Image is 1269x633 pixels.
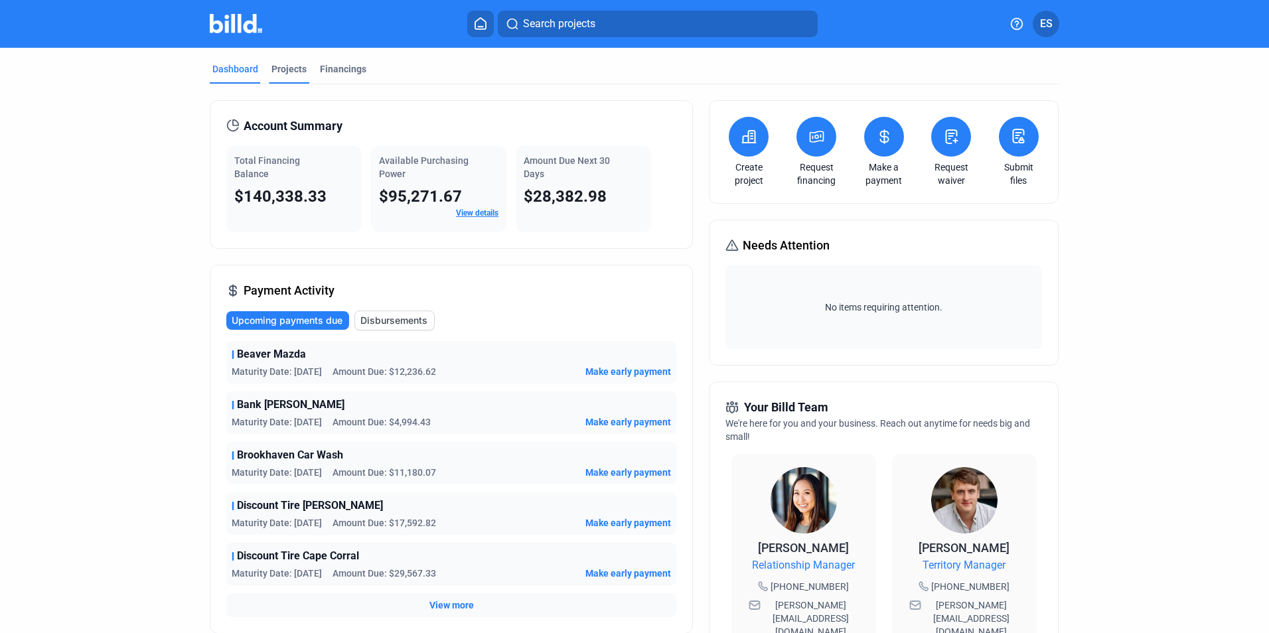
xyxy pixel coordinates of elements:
span: Upcoming payments due [232,314,342,327]
img: Relationship Manager [771,467,837,533]
span: Disbursements [360,314,427,327]
span: $140,338.33 [234,187,327,206]
span: Amount Due: $11,180.07 [333,466,436,479]
button: Make early payment [585,516,671,529]
span: $28,382.98 [524,187,607,206]
button: View more [429,598,474,612]
div: Financings [320,62,366,76]
button: Make early payment [585,365,671,378]
span: [PHONE_NUMBER] [931,580,1009,593]
button: Upcoming payments due [226,311,349,330]
span: Available Purchasing Power [379,155,469,179]
a: Submit files [996,161,1042,187]
img: Billd Company Logo [210,14,262,33]
span: [PERSON_NAME] [919,541,1009,555]
button: ES [1033,11,1059,37]
span: Total Financing Balance [234,155,300,179]
a: Create project [725,161,772,187]
button: Search projects [498,11,818,37]
a: Request waiver [928,161,974,187]
span: Maturity Date: [DATE] [232,415,322,429]
span: Maturity Date: [DATE] [232,466,322,479]
span: Discount Tire Cape Corral [237,548,359,564]
span: Amount Due: $4,994.43 [333,415,431,429]
button: Make early payment [585,567,671,580]
button: Make early payment [585,466,671,479]
span: Amount Due Next 30 Days [524,155,610,179]
span: Maturity Date: [DATE] [232,516,322,529]
span: Amount Due: $12,236.62 [333,365,436,378]
span: Needs Attention [743,236,830,255]
span: Search projects [523,16,595,32]
span: Brookhaven Car Wash [237,447,343,463]
span: [PHONE_NUMBER] [771,580,849,593]
span: Amount Due: $29,567.33 [333,567,436,580]
span: Account Summary [244,117,342,135]
span: Maturity Date: [DATE] [232,365,322,378]
a: Make a payment [861,161,907,187]
div: Projects [271,62,307,76]
button: Disbursements [354,311,435,330]
span: Beaver Mazda [237,346,306,362]
span: Bank [PERSON_NAME] [237,397,344,413]
button: Make early payment [585,415,671,429]
span: Amount Due: $17,592.82 [333,516,436,529]
span: ES [1040,16,1053,32]
img: Territory Manager [931,467,998,533]
span: Relationship Manager [752,557,855,573]
span: $95,271.67 [379,187,462,206]
span: No items requiring attention. [731,301,1036,314]
span: Maturity Date: [DATE] [232,567,322,580]
div: Dashboard [212,62,258,76]
span: We're here for you and your business. Reach out anytime for needs big and small! [725,418,1030,442]
a: View details [456,208,498,218]
span: Payment Activity [244,281,335,300]
span: [PERSON_NAME] [758,541,849,555]
span: Discount Tire [PERSON_NAME] [237,498,383,514]
span: Your Billd Team [744,398,828,417]
a: Request financing [793,161,840,187]
span: Territory Manager [923,557,1006,573]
